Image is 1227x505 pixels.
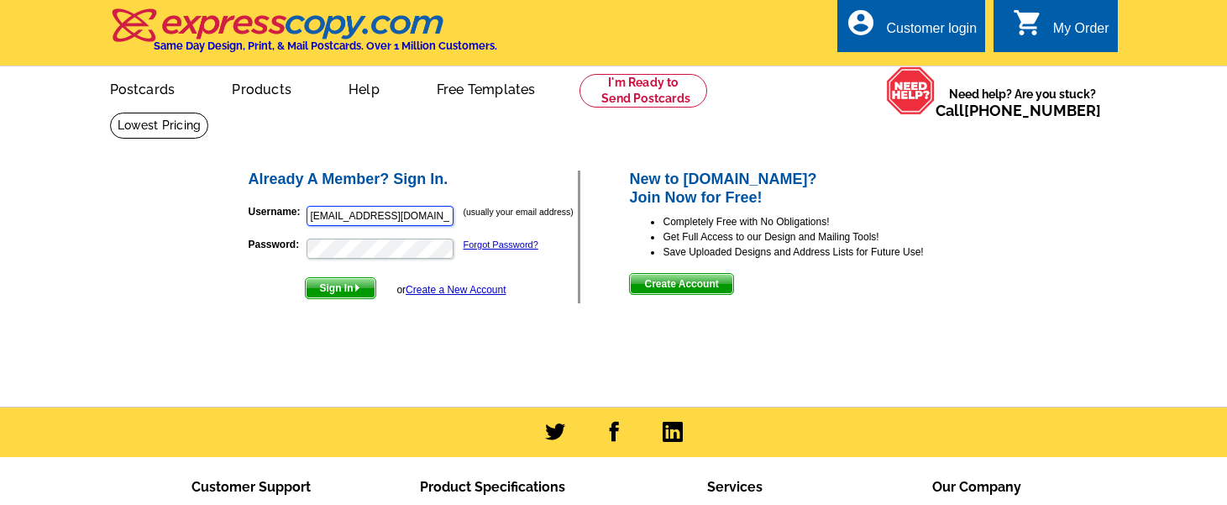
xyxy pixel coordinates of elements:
span: Product Specifications [420,479,565,495]
img: button-next-arrow-white.png [354,284,361,292]
span: Our Company [932,479,1021,495]
label: Username: [249,204,305,219]
a: shopping_cart My Order [1013,18,1109,39]
a: [PHONE_NUMBER] [964,102,1101,119]
h2: New to [DOMAIN_NAME]? Join Now for Free! [629,171,981,207]
h4: Same Day Design, Print, & Mail Postcards. Over 1 Million Customers. [154,39,497,52]
a: Postcards [83,68,202,108]
li: Save Uploaded Designs and Address Lists for Future Use! [663,245,981,260]
span: Sign In [306,278,375,298]
span: Customer Support [191,479,311,495]
button: Create Account [629,273,733,295]
span: Need help? Are you stuck? [936,86,1109,119]
a: Help [322,68,406,108]
button: Sign In [305,277,376,299]
a: Forgot Password? [464,239,538,250]
a: Free Templates [410,68,563,108]
h2: Already A Member? Sign In. [249,171,579,189]
span: Services [707,479,763,495]
span: Call [936,102,1101,119]
label: Password: [249,237,305,252]
span: Create Account [630,274,732,294]
i: shopping_cart [1013,8,1043,38]
a: Create a New Account [406,284,506,296]
a: Products [205,68,318,108]
a: account_circle Customer login [846,18,977,39]
a: Same Day Design, Print, & Mail Postcards. Over 1 Million Customers. [110,20,497,52]
li: Get Full Access to our Design and Mailing Tools! [663,229,981,245]
img: help [886,66,936,115]
div: My Order [1053,21,1109,45]
i: account_circle [846,8,876,38]
div: or [396,282,506,297]
div: Customer login [886,21,977,45]
li: Completely Free with No Obligations! [663,214,981,229]
small: (usually your email address) [464,207,574,217]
